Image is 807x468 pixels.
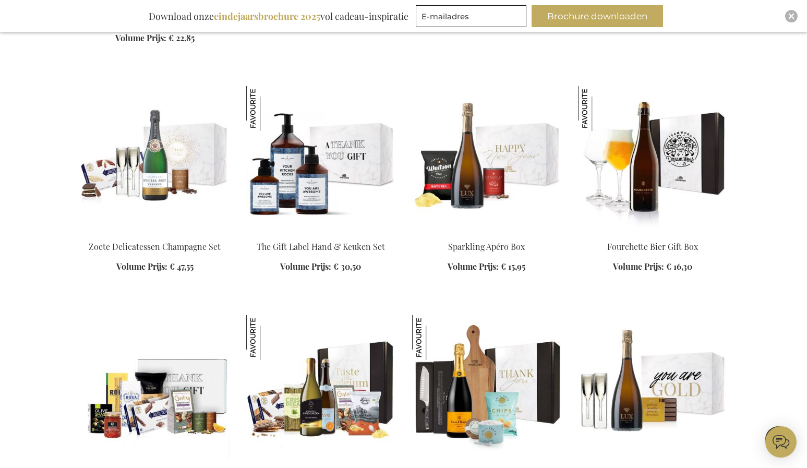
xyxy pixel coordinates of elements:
[80,86,230,232] img: Sweet Delights Champagne Set
[170,261,194,272] span: € 47,55
[115,32,195,44] a: Volume Prijs: € 22,85
[246,86,291,131] img: The Gift Label Hand & Keuken Set
[532,5,663,27] button: Brochure downloaden
[246,86,395,232] img: The Gift Label Hand & Kitchen Set
[578,315,727,461] img: You Are Gold Gift Box - Lux Sparkling
[448,261,499,272] span: Volume Prijs:
[412,315,457,360] img: Luxe Gastronomische Gift Box
[412,315,561,461] img: Luxury Culinary Gift Box
[412,457,561,467] a: Luxury Culinary Gift Box Luxe Gastronomische Gift Box
[80,228,230,238] a: Sweet Delights Champagne Set
[666,261,692,272] span: € 16,30
[785,10,798,22] div: Close
[412,228,561,238] a: Sparkling Apero Box
[578,457,727,467] a: You Are Gold Gift Box - Lux Sparkling
[578,228,727,238] a: Fourchette Beer Gift Box Fourchette Bier Gift Box
[168,32,195,43] span: € 22,85
[116,261,167,272] span: Volume Prijs:
[578,86,727,232] img: Fourchette Beer Gift Box
[333,261,361,272] span: € 30,50
[246,457,395,467] a: Taste Of Belgium Gift Set Taste Of Belgium Gift Set
[144,5,413,27] div: Download onze vol cadeau-inspiratie
[416,5,526,27] input: E-mailadres
[80,315,230,461] img: Premium Gourmet Box
[613,261,664,272] span: Volume Prijs:
[80,457,230,467] a: Premium Gourmet Box
[214,10,320,22] b: eindejaarsbrochure 2025
[412,86,561,232] img: Sparkling Apero Box
[416,5,529,30] form: marketing offers and promotions
[115,32,166,43] span: Volume Prijs:
[788,13,794,19] img: Close
[448,241,525,252] a: Sparkling Apéro Box
[765,426,797,458] iframe: belco-activator-frame
[501,261,525,272] span: € 15,95
[578,86,623,131] img: Fourchette Bier Gift Box
[246,315,395,461] img: Taste Of Belgium Gift Set
[607,241,698,252] a: Fourchette Bier Gift Box
[89,241,221,252] a: Zoete Delicatessen Champagne Set
[280,261,331,272] span: Volume Prijs:
[613,261,692,273] a: Volume Prijs: € 16,30
[116,261,194,273] a: Volume Prijs: € 47,55
[448,261,525,273] a: Volume Prijs: € 15,95
[280,261,361,273] a: Volume Prijs: € 30,50
[257,241,385,252] a: The Gift Label Hand & Keuken Set
[246,315,291,360] img: Taste Of Belgium Gift Set
[246,228,395,238] a: The Gift Label Hand & Kitchen Set The Gift Label Hand & Keuken Set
